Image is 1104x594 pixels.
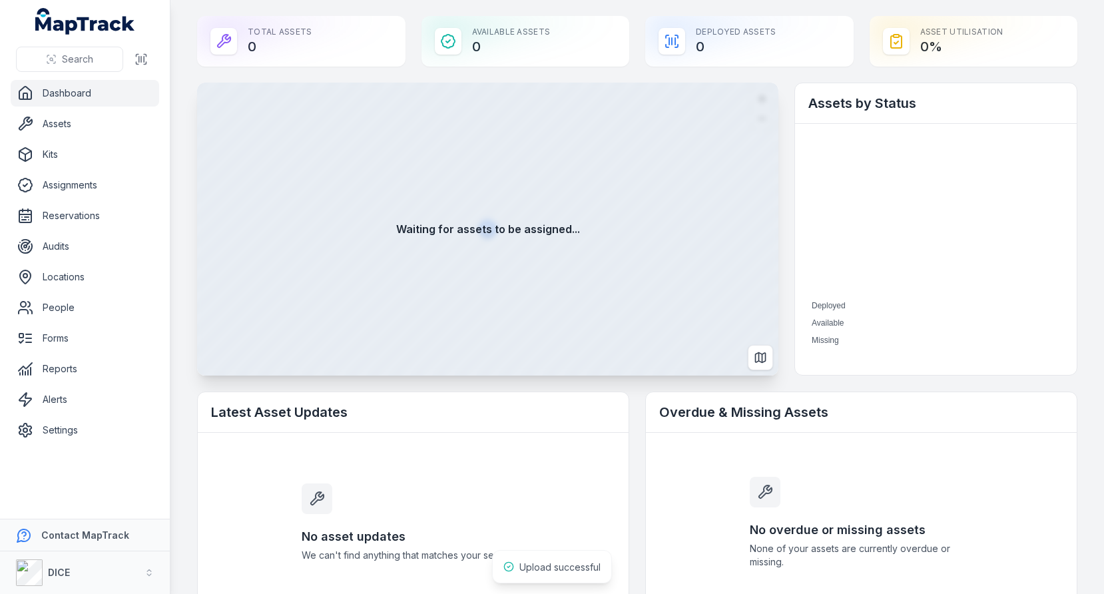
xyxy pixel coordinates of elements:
a: MapTrack [35,8,135,35]
a: Dashboard [11,80,159,107]
span: None of your assets are currently overdue or missing. [750,542,973,569]
h2: Assets by Status [808,94,1063,113]
h2: Latest Asset Updates [211,403,615,422]
a: Settings [11,417,159,444]
a: Audits [11,233,159,260]
strong: Waiting for assets to be assigned... [396,221,580,237]
span: We can't find anything that matches your search. [302,549,525,562]
a: Forms [11,325,159,352]
a: Locations [11,264,159,290]
h2: Overdue & Missing Assets [659,403,1063,422]
span: Upload successful [519,561,601,573]
button: Search [16,47,123,72]
strong: DICE [48,567,70,578]
button: Switch to Map View [748,345,773,370]
span: Search [62,53,93,66]
a: Assets [11,111,159,137]
h3: No asset updates [302,527,525,546]
a: People [11,294,159,321]
a: Reports [11,356,159,382]
a: Assignments [11,172,159,198]
strong: Contact MapTrack [41,529,129,541]
span: Deployed [812,301,846,310]
span: Available [812,318,844,328]
span: Missing [812,336,839,345]
a: Alerts [11,386,159,413]
a: Kits [11,141,159,168]
a: Reservations [11,202,159,229]
h3: No overdue or missing assets [750,521,973,539]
